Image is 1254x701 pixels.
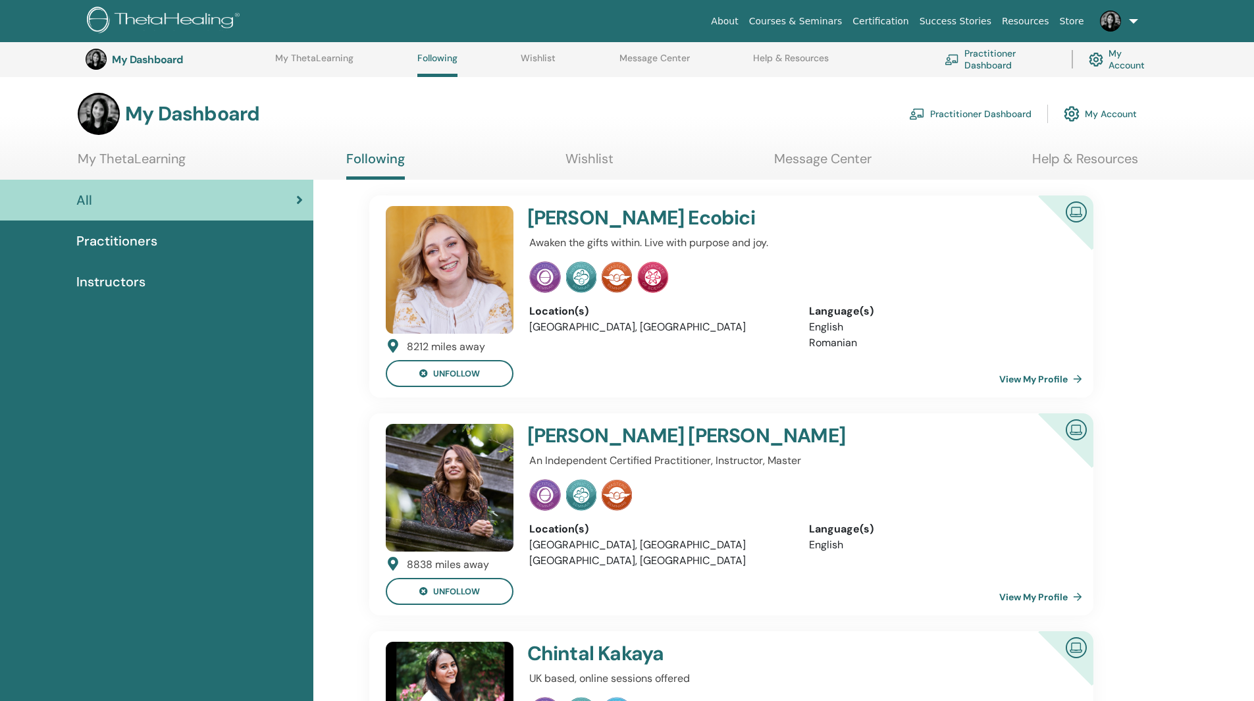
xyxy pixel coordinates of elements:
div: 8212 miles away [407,339,485,355]
img: default.jpg [86,49,107,70]
div: Certified Online Instructor [1017,195,1093,271]
li: [GEOGRAPHIC_DATA], [GEOGRAPHIC_DATA] [529,553,789,569]
a: Following [417,53,457,77]
p: An Independent Certified Practitioner, Instructor, Master [529,453,1069,469]
a: My Account [1089,45,1155,74]
li: [GEOGRAPHIC_DATA], [GEOGRAPHIC_DATA] [529,537,789,553]
a: Practitioner Dashboard [945,45,1056,74]
a: View My Profile [999,584,1087,610]
img: cog.svg [1089,49,1103,70]
li: [GEOGRAPHIC_DATA], [GEOGRAPHIC_DATA] [529,319,789,335]
img: chalkboard-teacher.svg [909,108,925,120]
img: Certified Online Instructor [1060,196,1092,226]
p: Awaken the gifts within. Live with purpose and joy. [529,235,1069,251]
h4: Chintal Kakaya [527,642,978,665]
img: chalkboard-teacher.svg [945,54,959,65]
img: logo.png [87,7,244,36]
a: Courses & Seminars [744,9,848,34]
a: My ThetaLearning [78,151,186,176]
div: Certified Online Instructor [1017,413,1093,489]
img: default.jpg [386,424,513,552]
h3: My Dashboard [125,102,259,126]
div: Language(s) [809,521,1069,537]
a: Following [346,151,405,180]
a: My ThetaLearning [275,53,353,74]
img: Certified Online Instructor [1060,632,1092,662]
h4: [PERSON_NAME] Ecobici [527,206,978,230]
a: Store [1055,9,1089,34]
a: Practitioner Dashboard [909,99,1032,128]
img: default.jpg [1100,11,1121,32]
a: View My Profile [999,366,1087,392]
h4: [PERSON_NAME] [PERSON_NAME] [527,424,978,448]
div: Location(s) [529,521,789,537]
li: Romanian [809,335,1069,351]
a: Resources [997,9,1055,34]
a: Message Center [774,151,872,176]
a: About [706,9,743,34]
a: My Account [1064,99,1137,128]
span: All [76,190,92,210]
span: Practitioners [76,231,157,251]
a: Help & Resources [753,53,829,74]
a: Wishlist [521,53,556,74]
a: Certification [847,9,914,34]
div: Location(s) [529,303,789,319]
p: UK based, online sessions offered [529,671,1069,687]
li: English [809,319,1069,335]
button: unfollow [386,360,513,387]
span: Instructors [76,272,145,292]
button: unfollow [386,578,513,605]
img: cog.svg [1064,103,1080,125]
a: Wishlist [565,151,614,176]
a: Message Center [619,53,690,74]
a: Success Stories [914,9,997,34]
div: 8838 miles away [407,557,489,573]
img: Certified Online Instructor [1060,414,1092,444]
a: Help & Resources [1032,151,1138,176]
div: Language(s) [809,303,1069,319]
h3: My Dashboard [112,53,244,66]
img: default.jpg [386,206,513,334]
img: default.jpg [78,93,120,135]
li: English [809,537,1069,553]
